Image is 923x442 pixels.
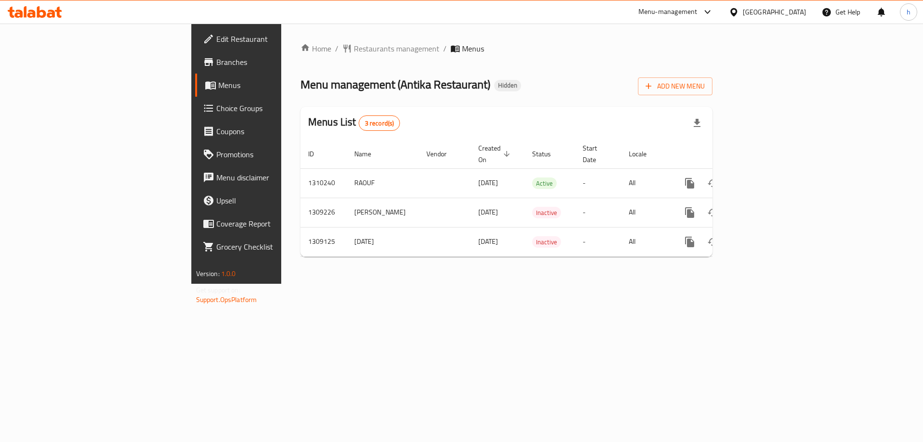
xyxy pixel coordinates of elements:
a: Restaurants management [342,43,439,54]
span: Inactive [532,237,561,248]
div: Total records count [359,115,400,131]
div: Menu-management [638,6,698,18]
td: All [621,168,671,198]
span: [DATE] [478,206,498,218]
a: Promotions [195,143,346,166]
span: Restaurants management [354,43,439,54]
span: Status [532,148,563,160]
a: Upsell [195,189,346,212]
span: Hidden [494,81,521,89]
span: 3 record(s) [359,119,400,128]
a: Coverage Report [195,212,346,235]
div: Inactive [532,236,561,248]
a: Menus [195,74,346,97]
span: ID [308,148,326,160]
span: Inactive [532,207,561,218]
span: [DATE] [478,177,498,189]
span: Edit Restaurant [216,33,338,45]
span: Grocery Checklist [216,241,338,253]
td: All [621,227,671,256]
span: Promotions [216,149,338,160]
a: Coupons [195,120,346,143]
div: Active [532,177,557,189]
span: Locale [629,148,659,160]
button: more [678,172,701,195]
span: Vendor [426,148,459,160]
span: Start Date [583,142,610,165]
table: enhanced table [300,139,778,257]
span: h [907,7,911,17]
td: - [575,227,621,256]
a: Branches [195,51,346,74]
td: RAOUF [347,168,419,198]
div: Export file [686,112,709,135]
span: Coupons [216,126,338,137]
li: / [443,43,447,54]
span: 1.0.0 [221,267,236,280]
button: more [678,230,701,253]
button: Add New Menu [638,77,712,95]
span: Menus [218,79,338,91]
td: [PERSON_NAME] [347,198,419,227]
a: Menu disclaimer [195,166,346,189]
span: Choice Groups [216,102,338,114]
span: Name [354,148,384,160]
span: Coverage Report [216,218,338,229]
span: Branches [216,56,338,68]
span: Menu management ( Antika Restaurant ) [300,74,490,95]
span: Created On [478,142,513,165]
span: Menus [462,43,484,54]
button: Change Status [701,172,724,195]
td: - [575,198,621,227]
button: Change Status [701,230,724,253]
span: Active [532,178,557,189]
span: Version: [196,267,220,280]
a: Grocery Checklist [195,235,346,258]
h2: Menus List [308,115,400,131]
div: [GEOGRAPHIC_DATA] [743,7,806,17]
a: Edit Restaurant [195,27,346,51]
span: [DATE] [478,235,498,248]
th: Actions [671,139,778,169]
a: Support.OpsPlatform [196,293,257,306]
span: Menu disclaimer [216,172,338,183]
td: - [575,168,621,198]
button: more [678,201,701,224]
div: Hidden [494,80,521,91]
a: Choice Groups [195,97,346,120]
span: Get support on: [196,284,240,296]
span: Add New Menu [646,80,705,92]
nav: breadcrumb [300,43,712,54]
span: Upsell [216,195,338,206]
button: Change Status [701,201,724,224]
td: [DATE] [347,227,419,256]
td: All [621,198,671,227]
